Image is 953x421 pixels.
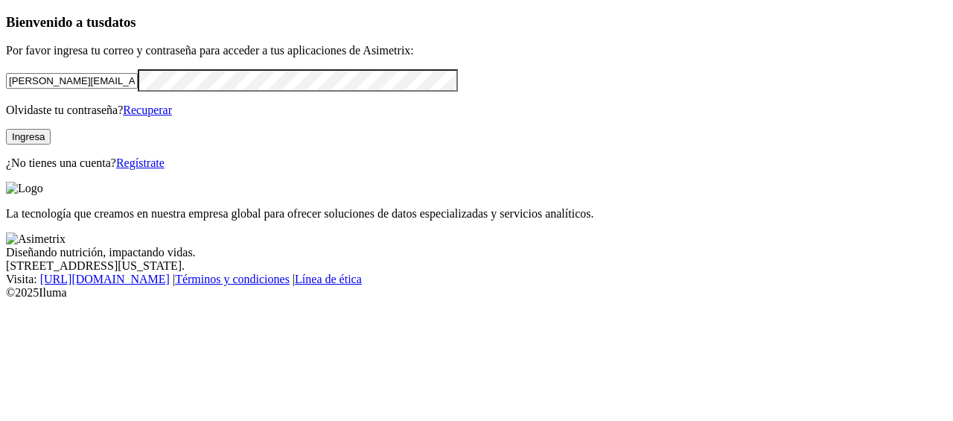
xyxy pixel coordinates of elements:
button: Ingresa [6,129,51,145]
a: Recuperar [123,104,172,116]
p: Por favor ingresa tu correo y contraseña para acceder a tus aplicaciones de Asimetrix: [6,44,947,57]
span: datos [104,14,136,30]
div: [STREET_ADDRESS][US_STATE]. [6,259,947,273]
input: Tu correo [6,73,138,89]
a: [URL][DOMAIN_NAME] [40,273,170,285]
a: Regístrate [116,156,165,169]
div: © 2025 Iluma [6,286,947,300]
img: Asimetrix [6,232,66,246]
img: Logo [6,182,43,195]
p: ¿No tienes una cuenta? [6,156,947,170]
p: Olvidaste tu contraseña? [6,104,947,117]
h3: Bienvenido a tus [6,14,947,31]
div: Diseñando nutrición, impactando vidas. [6,246,947,259]
a: Términos y condiciones [175,273,290,285]
p: La tecnología que creamos en nuestra empresa global para ofrecer soluciones de datos especializad... [6,207,947,221]
a: Línea de ética [295,273,362,285]
div: Visita : | | [6,273,947,286]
